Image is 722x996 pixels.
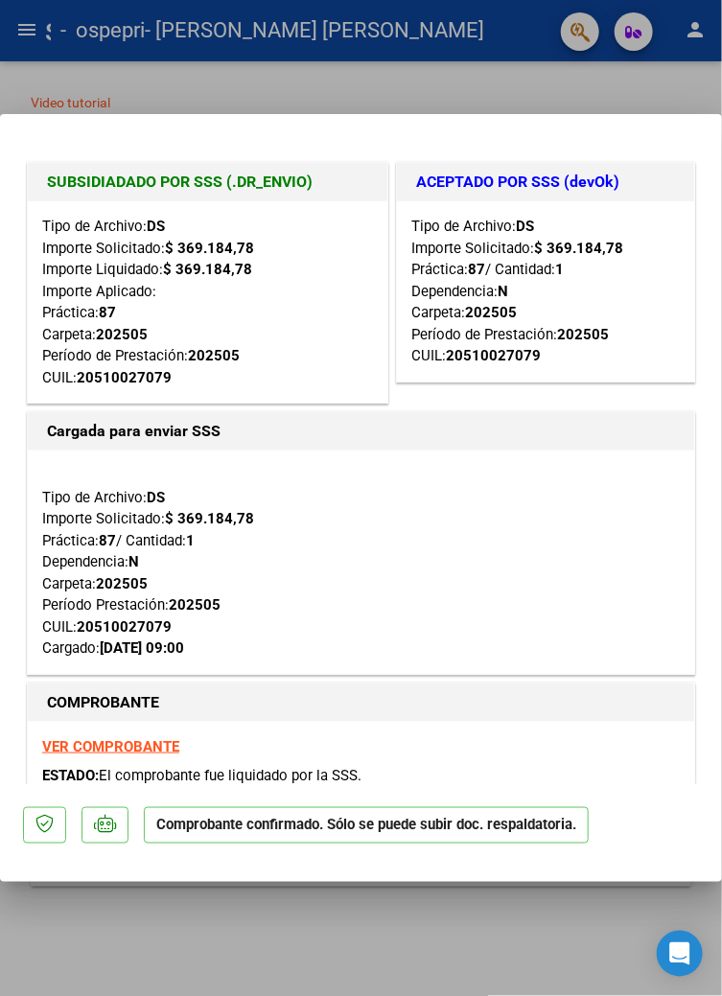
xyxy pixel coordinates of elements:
[42,216,373,388] div: Tipo de Archivo: Importe Solicitado: Importe Liquidado: Importe Aplicado: Práctica: Carpeta: Perí...
[99,767,361,784] span: El comprobante fue liquidado por la SSS.
[188,347,240,364] strong: 202505
[42,465,680,660] div: Tipo de Archivo: Importe Solicitado: Práctica: / Cantidad: Dependencia: Carpeta: Período Prestaci...
[446,345,541,367] div: 20510027079
[147,218,165,235] strong: DS
[534,240,623,257] strong: $ 369.184,78
[165,240,254,257] strong: $ 369.184,78
[468,261,485,278] strong: 87
[77,367,172,389] div: 20510027079
[186,532,195,549] strong: 1
[555,261,564,278] strong: 1
[163,261,252,278] strong: $ 369.184,78
[47,693,159,711] strong: COMPROBANTE
[516,218,534,235] strong: DS
[657,931,703,977] div: Open Intercom Messenger
[42,767,99,784] span: ESTADO:
[99,532,116,549] strong: 87
[96,575,148,592] strong: 202505
[99,304,116,321] strong: 87
[465,304,517,321] strong: 202505
[147,489,165,506] strong: DS
[47,171,368,194] h1: SUBSIDIADADO POR SSS (.DR_ENVIO)
[416,171,675,194] h1: ACEPTADO POR SSS (devOk)
[77,616,172,638] div: 20510027079
[557,326,609,343] strong: 202505
[144,807,589,845] p: Comprobante confirmado. Sólo se puede subir doc. respaldatoria.
[128,553,139,570] strong: N
[96,326,148,343] strong: 202505
[498,283,508,300] strong: N
[411,216,680,367] div: Tipo de Archivo: Importe Solicitado: Práctica: / Cantidad: Dependencia: Carpeta: Período de Prest...
[100,639,184,657] strong: [DATE] 09:00
[47,420,675,443] h1: Cargada para enviar SSS
[42,738,179,755] a: VER COMPROBANTE
[169,596,221,614] strong: 202505
[165,510,254,527] strong: $ 369.184,78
